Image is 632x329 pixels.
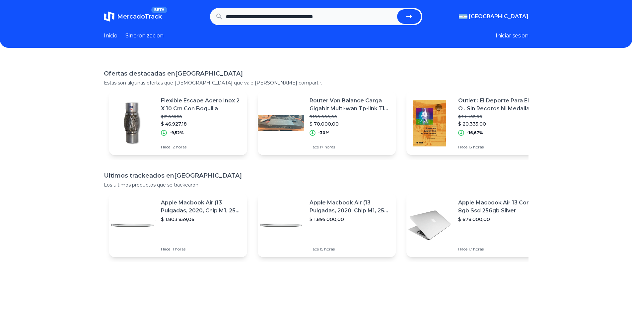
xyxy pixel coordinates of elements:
[258,202,304,248] img: Featured image
[459,13,528,21] button: [GEOGRAPHIC_DATA]
[109,193,247,257] a: Featured imageApple Macbook Air (13 Pulgadas, 2020, Chip M1, 256 Gb De Ssd, 8 Gb De Ram) - Plata$...
[258,193,396,257] a: Featured imageApple Macbook Air (13 Pulgadas, 2020, Chip M1, 256 Gb De Ssd, 8 Gb De Ram) - Plata$...
[458,247,539,252] p: Hace 17 horas
[117,13,162,20] span: MercadoTrack
[458,144,539,150] p: Hace 13 horas
[310,121,390,127] p: $ 70.000,00
[104,32,117,40] a: Inicio
[161,199,242,215] p: Apple Macbook Air (13 Pulgadas, 2020, Chip M1, 256 Gb De Ssd, 8 Gb De Ram) - Plata
[161,97,242,113] p: Flexible Escape Acero Inox 2 X 10 Cm Con Boquilla
[109,91,247,155] a: Featured imageFlexible Escape Acero Inox 2 X 10 Cm Con Boquilla$ 51.866,88$ 46.927,18-9,52%Hace 1...
[310,216,390,223] p: $ 1.895.000,00
[406,202,453,248] img: Featured image
[258,91,396,155] a: Featured imageRouter Vpn Balance Carga Gigabit Multi-wan Tp-link Tl Er6020$ 100.000,00$ 70.000,00...
[310,247,390,252] p: Hace 15 horas
[458,216,539,223] p: $ 678.000,00
[151,7,167,13] span: BETA
[406,193,544,257] a: Featured imageApple Macbook Air 13 Core I5 8gb Ssd 256gb Silver$ 678.000,00Hace 17 horas
[406,91,544,155] a: Featured imageOutlet : El Deporte Para El Ni O . Sin Records Ni Medallas$ 24.402,00$ 20.335,00-16...
[109,100,156,146] img: Featured image
[104,171,528,180] h1: Ultimos trackeados en [GEOGRAPHIC_DATA]
[406,100,453,146] img: Featured image
[496,32,528,40] button: Iniciar sesion
[258,100,304,146] img: Featured image
[459,14,467,19] img: Argentina
[469,13,528,21] span: [GEOGRAPHIC_DATA]
[170,130,184,136] p: -9,52%
[161,114,242,119] p: $ 51.866,88
[458,97,539,113] p: Outlet : El Deporte Para El Ni O . Sin Records Ni Medallas
[310,144,390,150] p: Hace 17 horas
[161,144,242,150] p: Hace 12 horas
[458,199,539,215] p: Apple Macbook Air 13 Core I5 8gb Ssd 256gb Silver
[458,121,539,127] p: $ 20.335,00
[161,247,242,252] p: Hace 11 horas
[310,97,390,113] p: Router Vpn Balance Carga Gigabit Multi-wan Tp-link Tl Er6020
[161,121,242,127] p: $ 46.927,18
[318,130,329,136] p: -30%
[104,11,162,22] a: MercadoTrackBETA
[125,32,164,40] a: Sincronizacion
[310,199,390,215] p: Apple Macbook Air (13 Pulgadas, 2020, Chip M1, 256 Gb De Ssd, 8 Gb De Ram) - Plata
[458,114,539,119] p: $ 24.402,00
[104,11,114,22] img: MercadoTrack
[310,114,390,119] p: $ 100.000,00
[104,182,528,188] p: Los ultimos productos que se trackearon.
[104,80,528,86] p: Estas son algunas ofertas que [DEMOGRAPHIC_DATA] que vale [PERSON_NAME] compartir.
[109,202,156,248] img: Featured image
[467,130,483,136] p: -16,67%
[161,216,242,223] p: $ 1.803.859,06
[104,69,528,78] h1: Ofertas destacadas en [GEOGRAPHIC_DATA]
